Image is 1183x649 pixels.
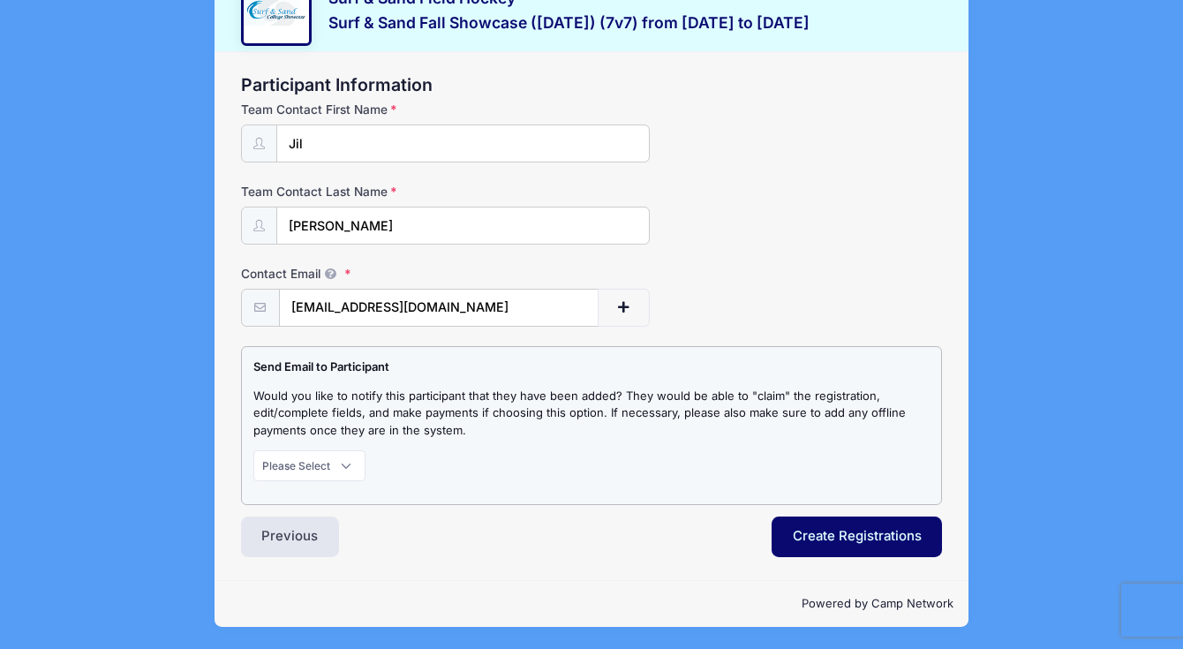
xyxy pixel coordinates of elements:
h3: Surf & Sand Fall Showcase ([DATE]) (7v7) from [DATE] to [DATE] [328,13,810,32]
input: Team Contact First Name [276,125,651,162]
label: Team Contact Last Name [241,183,475,200]
p: Would you like to notify this participant that they have been added? They would be able to "claim... [253,388,931,440]
p: Powered by Camp Network [230,595,954,613]
button: Create Registrations [772,517,943,557]
input: email@email.com [279,289,599,327]
h2: Participant Information [241,75,943,95]
input: Team Contact Last Name [276,207,651,245]
strong: Send Email to Participant [253,359,389,374]
button: Previous [241,517,340,557]
label: Contact Email [241,265,475,283]
label: Team Contact First Name [241,101,475,118]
